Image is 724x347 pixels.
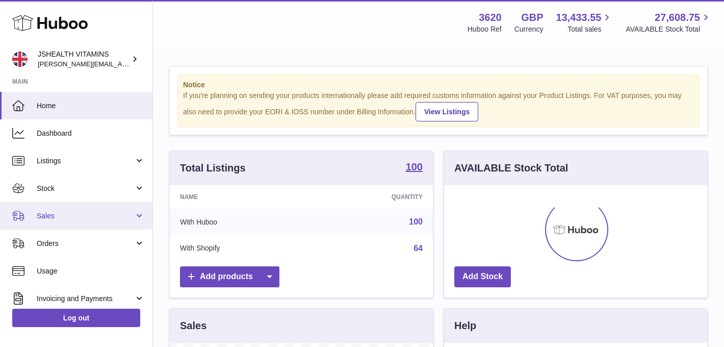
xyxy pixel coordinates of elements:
h3: Sales [180,319,206,333]
div: If you're planning on sending your products internationally please add required customs informati... [183,91,694,121]
td: With Huboo [170,209,312,235]
span: Invoicing and Payments [37,294,134,304]
a: 100 [406,162,423,174]
h3: Help [454,319,476,333]
strong: 3620 [479,11,502,24]
th: Name [170,185,312,209]
strong: GBP [521,11,543,24]
span: 27,608.75 [655,11,700,24]
strong: Notice [183,80,694,90]
h3: AVAILABLE Stock Total [454,161,568,175]
a: 100 [409,217,423,226]
h3: Total Listings [180,161,246,175]
a: 64 [413,244,423,253]
a: 27,608.75 AVAILABLE Stock Total [626,11,712,34]
span: Listings [37,156,134,166]
span: AVAILABLE Stock Total [626,24,712,34]
th: Quantity [312,185,433,209]
span: Usage [37,266,145,276]
span: [PERSON_NAME][EMAIL_ADDRESS][DOMAIN_NAME] [38,60,204,68]
span: Orders [37,239,134,249]
a: Add products [180,266,279,287]
span: Stock [37,184,134,193]
div: Currency [514,24,544,34]
strong: 100 [406,162,423,172]
span: Home [37,101,145,111]
div: JSHEALTH VITAMINS [38,49,130,69]
span: Dashboard [37,129,145,138]
span: Total sales [567,24,613,34]
span: 13,433.55 [556,11,601,24]
a: 13,433.55 Total sales [556,11,613,34]
a: View Listings [416,102,478,121]
span: Sales [37,211,134,221]
td: With Shopify [170,235,312,262]
img: francesca@jshealthvitamins.com [12,52,28,67]
a: Add Stock [454,266,511,287]
a: Log out [12,309,140,327]
div: Huboo Ref [468,24,502,34]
